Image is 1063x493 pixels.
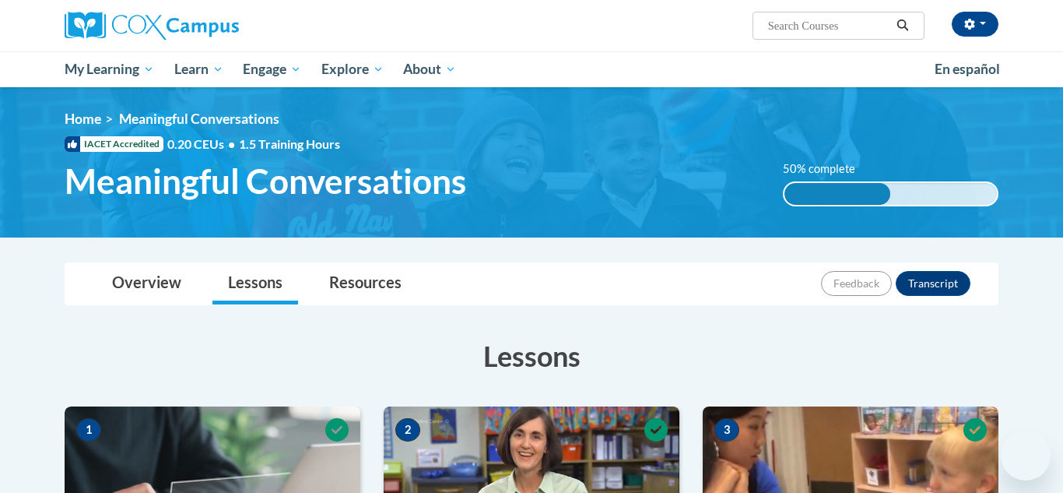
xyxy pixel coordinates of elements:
a: Learn [164,51,233,87]
a: Home [65,111,101,127]
span: My Learning [65,60,154,79]
span: Meaningful Conversations [65,160,466,202]
span: Learn [174,60,223,79]
input: Search Courses [767,16,891,35]
a: Resources [314,263,417,305]
div: 50% complete [784,183,891,205]
div: Main menu [41,51,1022,87]
button: Search [891,16,914,35]
span: En español [935,61,1000,77]
a: Overview [96,263,197,305]
span: 3 [714,418,739,442]
span: 2 [395,418,420,442]
label: 50% complete [783,160,872,178]
span: Explore [321,60,384,79]
span: 1.5 Training Hours [239,136,340,151]
a: About [394,51,467,87]
img: Cox Campus [65,12,239,40]
span: 1 [76,418,101,442]
a: En español [924,53,1010,86]
button: Transcript [896,271,970,296]
h3: Lessons [65,336,998,375]
span: About [403,60,456,79]
iframe: Button to launch messaging window [1001,431,1051,481]
a: Explore [311,51,394,87]
button: Feedback [821,271,892,296]
a: Cox Campus [65,12,360,40]
span: • [228,136,235,151]
a: My Learning [54,51,164,87]
span: Meaningful Conversations [119,111,279,127]
span: 0.20 CEUs [167,136,239,153]
span: Engage [243,60,301,79]
a: Lessons [212,263,298,305]
button: Account Settings [952,12,998,37]
span: IACET Accredited [65,136,163,152]
a: Engage [233,51,311,87]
